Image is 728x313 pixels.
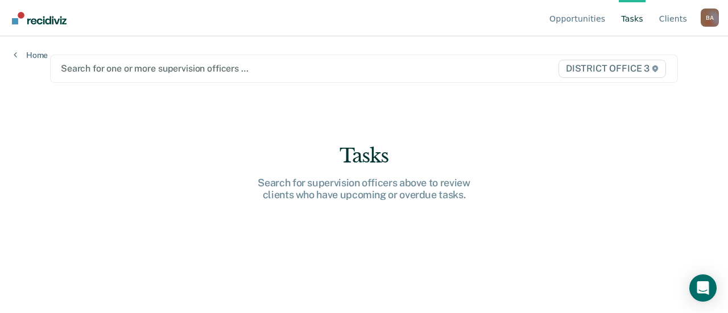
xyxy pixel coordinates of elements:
span: DISTRICT OFFICE 3 [559,60,666,78]
button: Profile dropdown button [701,9,719,27]
a: Home [14,50,48,60]
img: Recidiviz [12,12,67,24]
div: Search for supervision officers above to review clients who have upcoming or overdue tasks. [182,177,546,201]
div: B A [701,9,719,27]
div: Open Intercom Messenger [689,274,717,302]
div: Tasks [182,144,546,168]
